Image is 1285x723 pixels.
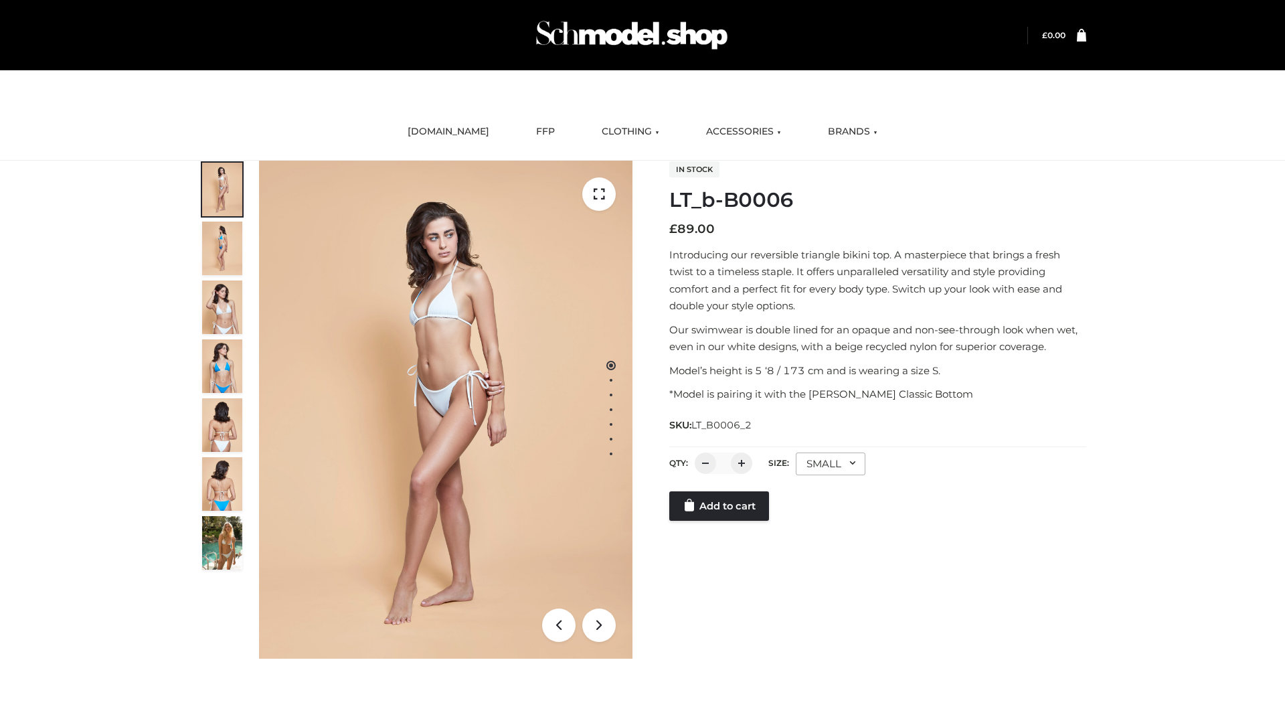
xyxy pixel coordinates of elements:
[669,362,1086,380] p: Model’s height is 5 ‘8 / 173 cm and is wearing a size S.
[592,117,669,147] a: CLOTHING
[259,161,632,659] img: LT_b-B0006
[768,458,789,468] label: Size:
[669,458,688,468] label: QTY:
[202,516,242,570] img: Arieltop_CloudNine_AzureSky2.jpg
[669,491,769,521] a: Add to cart
[691,419,752,431] span: LT_B0006_2
[526,117,565,147] a: FFP
[1042,30,1065,40] a: £0.00
[796,453,865,475] div: SMALL
[531,9,732,62] img: Schmodel Admin 964
[669,246,1086,315] p: Introducing our reversible triangle bikini top. A masterpiece that brings a fresh twist to a time...
[202,163,242,216] img: ArielClassicBikiniTop_CloudNine_AzureSky_OW114ECO_1-scaled.jpg
[669,417,753,433] span: SKU:
[669,222,715,236] bdi: 89.00
[818,117,887,147] a: BRANDS
[202,339,242,393] img: ArielClassicBikiniTop_CloudNine_AzureSky_OW114ECO_4-scaled.jpg
[398,117,499,147] a: [DOMAIN_NAME]
[202,398,242,452] img: ArielClassicBikiniTop_CloudNine_AzureSky_OW114ECO_7-scaled.jpg
[669,321,1086,355] p: Our swimwear is double lined for an opaque and non-see-through look when wet, even in our white d...
[669,222,677,236] span: £
[202,280,242,334] img: ArielClassicBikiniTop_CloudNine_AzureSky_OW114ECO_3-scaled.jpg
[669,188,1086,212] h1: LT_b-B0006
[669,386,1086,403] p: *Model is pairing it with the [PERSON_NAME] Classic Bottom
[202,457,242,511] img: ArielClassicBikiniTop_CloudNine_AzureSky_OW114ECO_8-scaled.jpg
[1042,30,1065,40] bdi: 0.00
[1042,30,1047,40] span: £
[202,222,242,275] img: ArielClassicBikiniTop_CloudNine_AzureSky_OW114ECO_2-scaled.jpg
[696,117,791,147] a: ACCESSORIES
[669,161,719,177] span: In stock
